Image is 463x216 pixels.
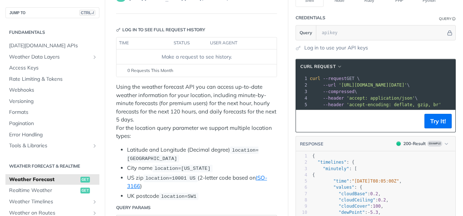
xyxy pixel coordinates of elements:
[9,109,98,116] span: Formats
[5,140,99,151] a: Tools & LibrariesShow subpages for Tools & Libraries
[300,140,324,148] button: RESPONSE
[296,203,307,209] div: 9
[300,29,312,36] span: Query
[323,96,344,101] span: --header
[9,120,98,127] span: Pagination
[352,179,399,184] span: "[DATE]T08:05:00Z"
[116,27,205,33] div: Log in to see full request history
[378,197,386,203] span: 0.2
[119,53,274,61] div: Make a request to see history.
[9,187,79,194] span: Realtime Weather
[370,210,378,215] span: 5.3
[339,204,370,209] span: "cloudCover"
[116,28,120,32] svg: Key
[323,76,347,81] span: --request
[154,166,210,171] span: location=[US_STATE]
[339,191,367,196] span: "cloudBase"
[5,74,99,85] a: Rate Limiting & Tokens
[207,37,262,49] th: user agent
[323,102,344,107] span: --header
[80,188,90,193] span: get
[439,16,456,21] div: QueryInformation
[5,29,99,36] h2: Fundamentals
[373,204,381,209] span: 100
[296,197,307,203] div: 8
[145,176,195,181] span: location=10001 US
[323,83,336,88] span: --url
[312,204,383,209] span: : ,
[323,89,355,94] span: --compressed
[296,95,308,101] div: 4
[116,83,277,140] p: Using the weather forecast API you can access up-to-date weather information for your location, i...
[5,163,99,169] h2: Weather Forecast & realtime
[310,76,320,81] span: curl
[333,185,355,190] span: "values"
[79,10,95,16] span: CTRL-/
[296,82,308,88] div: 2
[296,159,307,165] div: 2
[296,101,308,108] div: 5
[403,140,426,147] div: 200 - Result
[310,89,357,94] span: \
[296,75,308,82] div: 1
[92,199,98,205] button: Show subpages for Weather Timelines
[296,191,307,197] div: 7
[312,210,381,215] span: : ,
[9,198,90,205] span: Weather Timelines
[5,118,99,129] a: Pagination
[92,210,98,216] button: Show subpages for Weather on Routes
[9,87,98,94] span: Webhooks
[300,116,310,127] button: Copy to clipboard
[161,194,196,199] span: location=SW1
[127,146,277,163] li: Latitude and Longitude (Decimal degree)
[5,40,99,51] a: [DATE][DOMAIN_NAME] APIs
[116,37,171,49] th: time
[5,129,99,140] a: Error Handling
[312,160,355,165] span: : {
[300,63,336,70] span: cURL Request
[439,16,451,21] div: Query
[296,153,307,159] div: 1
[393,140,452,147] button: 200200-ResultExample
[9,53,90,61] span: Weather Data Layers
[116,204,151,211] div: Query Params
[424,114,452,128] button: Try It!
[312,166,357,171] span: : [
[333,179,349,184] span: "time"
[452,17,456,21] i: Information
[298,63,345,70] button: cURL Request
[317,160,346,165] span: "timelines"
[296,172,307,178] div: 4
[296,166,307,172] div: 3
[310,83,410,88] span: \
[127,67,173,74] span: 0 Requests This Month
[347,102,441,107] span: 'accept-encoding: deflate, gzip, br'
[318,25,446,40] input: apikey
[171,37,207,49] th: status
[427,141,442,147] span: Example
[9,142,90,149] span: Tools & Libraries
[296,184,307,191] div: 6
[312,172,315,177] span: {
[312,185,362,190] span: : {
[127,192,277,200] li: UK postcode
[310,76,360,81] span: GET \
[92,54,98,60] button: Show subpages for Weather Data Layers
[296,209,307,216] div: 10
[396,141,401,146] span: 200
[296,88,308,95] div: 3
[296,178,307,184] div: 5
[9,176,79,183] span: Weather Forecast
[446,29,454,36] button: Hide
[5,196,99,207] a: Weather TimelinesShow subpages for Weather Timelines
[304,44,368,52] a: Log in to use your API keys
[9,76,98,83] span: Rate Limiting & Tokens
[5,85,99,96] a: Webhooks
[296,15,325,21] div: Credentials
[5,107,99,118] a: Formats
[323,166,349,171] span: "minutely"
[9,42,98,49] span: [DATE][DOMAIN_NAME] APIs
[312,197,389,203] span: : ,
[296,25,316,40] button: Query
[5,63,99,73] a: Access Keys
